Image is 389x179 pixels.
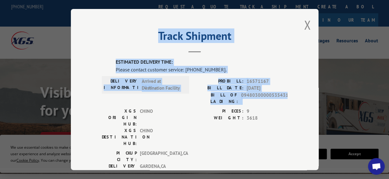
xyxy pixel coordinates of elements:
label: PIECES: [195,108,244,115]
button: Close modal [304,17,311,33]
div: Please contact customer service: [PHONE_NUMBER]. [116,66,287,73]
label: DELIVERY INFORMATION: [104,78,139,92]
span: [GEOGRAPHIC_DATA] , CA [140,150,182,163]
label: XGS DESTINATION HUB: [102,127,137,147]
label: BILL DATE: [195,85,244,92]
label: DELIVERY CITY: [102,163,137,176]
label: PROBILL: [195,78,244,85]
span: GARDENA , CA [140,163,182,176]
label: WEIGHT: [195,115,244,122]
label: ESTIMATED DELIVERY TIME: [116,59,287,66]
span: 16571167 [247,78,287,85]
label: PICKUP CITY: [102,150,137,163]
span: [DATE] [247,85,287,92]
div: Open chat [368,158,385,175]
label: BILL OF LADING: [195,92,238,105]
h2: Track Shipment [102,32,287,43]
span: CHINO [140,127,182,147]
span: CHINO [140,108,182,127]
span: Arrived at Destination Facility [142,78,184,92]
label: XGS ORIGIN HUB: [102,108,137,127]
span: 9 [247,108,287,115]
span: 09480300000535431 [241,92,287,105]
span: 3618 [247,115,287,122]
